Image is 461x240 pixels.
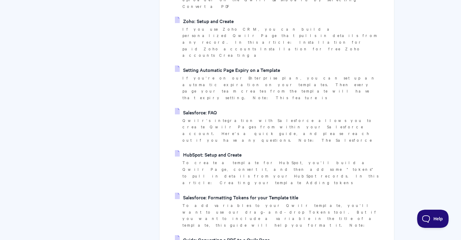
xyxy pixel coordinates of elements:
[182,75,379,101] p: If you're on our Enterprise plan, you can set up an automatic expiration on your templates. Then ...
[182,202,379,228] p: To add variables to your Qwilr template, you'll want to use our drag-and-drop Tokens tool. But if...
[175,192,298,201] a: Salesforce: Formatting Tokens for your Template title
[175,16,233,25] a: Zoho: Setup and Create
[182,159,379,186] p: To create a template for HubSpot, you'll build a Qwilr Page, convert it, and then add some "token...
[182,117,379,144] p: Qwilr's integration with Salesforce allows you to create Qwilr Pages from within your Salesforce ...
[175,150,241,159] a: HubSpot: Setup and Create
[182,26,379,59] p: If you use Zoho CRM, you can build a personalized Qwilr Page that pulls in details from any recor...
[175,65,280,74] a: Setting Automatic Page Expiry on a Template
[175,108,216,117] a: Salesforce: FAQ
[417,210,449,228] iframe: Toggle Customer Support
